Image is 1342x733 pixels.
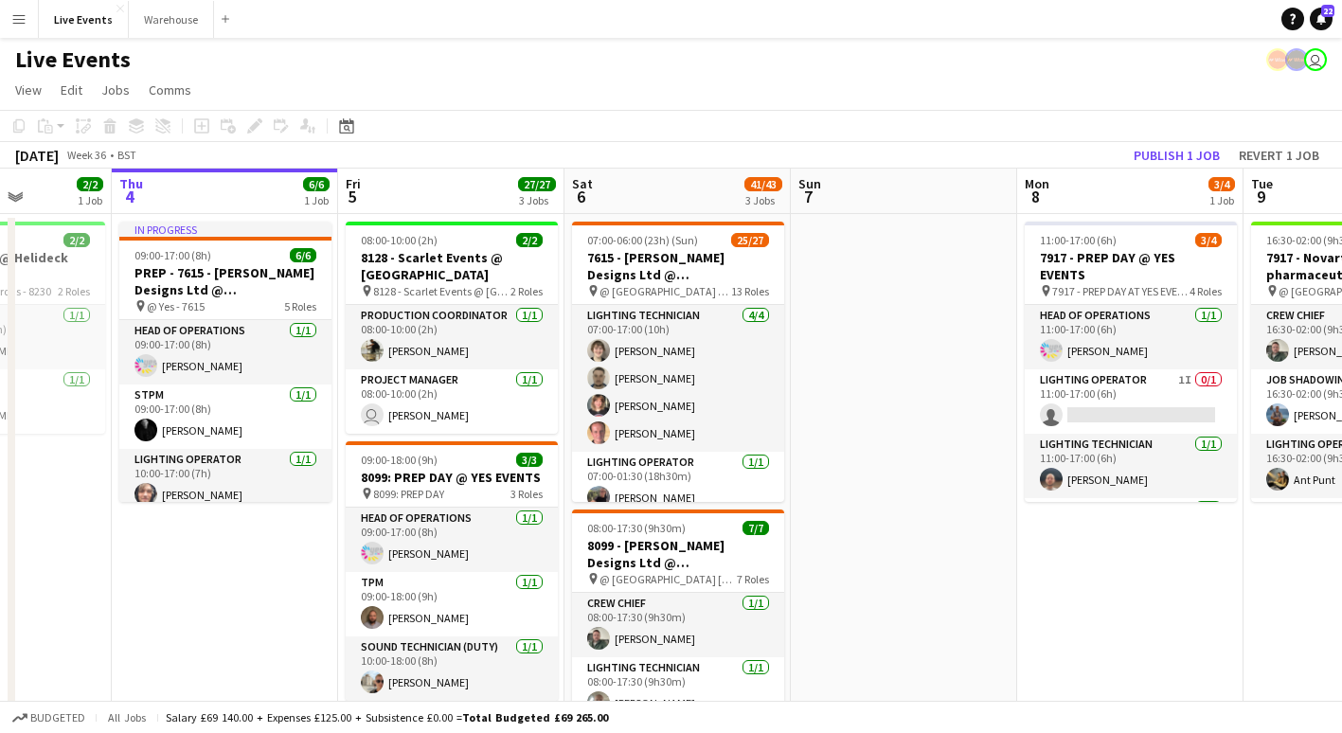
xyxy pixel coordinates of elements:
span: 7/7 [743,521,769,535]
app-job-card: In progress09:00-17:00 (8h)6/6PREP - 7615 - [PERSON_NAME] Designs Ltd @ [GEOGRAPHIC_DATA] @ Yes -... [119,222,331,502]
span: Jobs [101,81,130,98]
button: Warehouse [129,1,214,38]
span: 5 [343,186,361,207]
a: Jobs [94,78,137,102]
app-card-role: Lighting Operator1/110:00-17:00 (7h)[PERSON_NAME] [119,449,331,513]
span: Tue [1251,175,1273,192]
span: 41/43 [744,177,782,191]
span: 08:00-10:00 (2h) [361,233,438,247]
span: 22 [1321,5,1334,17]
span: 4 Roles [1190,284,1222,298]
span: 3/4 [1195,233,1222,247]
span: 07:00-06:00 (23h) (Sun) [587,233,698,247]
app-job-card: 07:00-06:00 (23h) (Sun)25/277615 - [PERSON_NAME] Designs Ltd @ [GEOGRAPHIC_DATA] @ [GEOGRAPHIC_DA... [572,222,784,502]
span: 11:00-17:00 (6h) [1040,233,1117,247]
span: Thu [119,175,143,192]
span: 7 [796,186,821,207]
span: 25/27 [731,233,769,247]
div: In progress [119,222,331,237]
app-user-avatar: Production Managers [1285,48,1308,71]
app-job-card: 09:00-18:00 (9h)3/38099: PREP DAY @ YES EVENTS 8099: PREP DAY3 RolesHead of Operations1/109:00-17... [346,441,558,701]
span: 6/6 [303,177,330,191]
span: @ [GEOGRAPHIC_DATA] [GEOGRAPHIC_DATA] - 8099 [599,572,737,586]
app-card-role: Crew Chief1/108:00-17:30 (9h30m)[PERSON_NAME] [572,593,784,657]
span: @ Yes - 7615 [147,299,205,313]
h3: 8099 - [PERSON_NAME] Designs Ltd @ [GEOGRAPHIC_DATA] [572,537,784,571]
span: Edit [61,81,82,98]
span: Week 36 [63,148,110,162]
h3: 7615 - [PERSON_NAME] Designs Ltd @ [GEOGRAPHIC_DATA] [572,249,784,283]
span: 08:00-17:30 (9h30m) [587,521,686,535]
span: 27/27 [518,177,556,191]
span: Mon [1025,175,1049,192]
span: 2/2 [63,233,90,247]
app-card-role: Production Coordinator1/108:00-10:00 (2h)[PERSON_NAME] [346,305,558,369]
span: 3/3 [516,453,543,467]
app-card-role: Head of Operations1/109:00-17:00 (8h)[PERSON_NAME] [346,508,558,572]
a: 22 [1310,8,1333,30]
div: 1 Job [1209,193,1234,207]
app-card-role: TPM1/109:00-18:00 (9h)[PERSON_NAME] [346,572,558,636]
span: 2/2 [516,233,543,247]
app-card-role: Head of Operations1/111:00-17:00 (6h)[PERSON_NAME] [1025,305,1237,369]
span: 4 [116,186,143,207]
span: @ [GEOGRAPHIC_DATA] - 7615 [599,284,731,298]
span: 7 Roles [737,572,769,586]
a: Comms [141,78,199,102]
div: 3 Jobs [745,193,781,207]
div: Salary £69 140.00 + Expenses £125.00 + Subsistence £0.00 = [166,710,608,724]
h3: 7917 - PREP DAY @ YES EVENTS [1025,249,1237,283]
span: View [15,81,42,98]
app-card-role: Lighting Technician4/407:00-17:00 (10h)[PERSON_NAME][PERSON_NAME][PERSON_NAME][PERSON_NAME] [572,305,784,452]
app-job-card: 08:00-10:00 (2h)2/28128 - Scarlet Events @ [GEOGRAPHIC_DATA] 8128 - Scarlet Events @ [GEOGRAPHIC_... [346,222,558,434]
a: View [8,78,49,102]
app-card-role: Lighting Technician1/108:00-17:30 (9h30m)[PERSON_NAME] [572,657,784,722]
app-card-role: Sound Operator1/1 [1025,498,1237,563]
button: Publish 1 job [1126,143,1227,168]
app-card-role: Lighting Operator1/107:00-01:30 (18h30m)[PERSON_NAME] [572,452,784,516]
app-job-card: 11:00-17:00 (6h)3/47917 - PREP DAY @ YES EVENTS 7917 - PREP DAY AT YES EVENTS4 RolesHead of Opera... [1025,222,1237,502]
span: 2 Roles [58,284,90,298]
app-card-role: STPM1/109:00-17:00 (8h)[PERSON_NAME] [119,384,331,449]
app-card-role: Head of Operations1/109:00-17:00 (8h)[PERSON_NAME] [119,320,331,384]
div: 1 Job [304,193,329,207]
span: 2 Roles [510,284,543,298]
span: Budgeted [30,711,85,724]
app-card-role: Sound Technician (Duty)1/110:00-18:00 (8h)[PERSON_NAME] [346,636,558,701]
div: BST [117,148,136,162]
app-card-role: Lighting Technician1/111:00-17:00 (6h)[PERSON_NAME] [1025,434,1237,498]
h3: PREP - 7615 - [PERSON_NAME] Designs Ltd @ [GEOGRAPHIC_DATA] [119,264,331,298]
span: Comms [149,81,191,98]
div: 1 Job [78,193,102,207]
div: [DATE] [15,146,59,165]
span: Sat [572,175,593,192]
span: Fri [346,175,361,192]
a: Edit [53,78,90,102]
button: Budgeted [9,707,88,728]
button: Revert 1 job [1231,143,1327,168]
span: 7917 - PREP DAY AT YES EVENTS [1052,284,1190,298]
div: 3 Jobs [519,193,555,207]
span: 09:00-18:00 (9h) [361,453,438,467]
h3: 8099: PREP DAY @ YES EVENTS [346,469,558,486]
span: 6 [569,186,593,207]
app-user-avatar: Ollie Rolfe [1304,48,1327,71]
span: 3 Roles [510,487,543,501]
h1: Live Events [15,45,131,74]
span: 3/4 [1208,177,1235,191]
span: 5 Roles [284,299,316,313]
span: 6/6 [290,248,316,262]
h3: 8128 - Scarlet Events @ [GEOGRAPHIC_DATA] [346,249,558,283]
span: All jobs [104,710,150,724]
span: 09:00-17:00 (8h) [134,248,211,262]
span: Total Budgeted £69 265.00 [462,710,608,724]
span: 8128 - Scarlet Events @ [GEOGRAPHIC_DATA] [373,284,510,298]
span: 8 [1022,186,1049,207]
app-card-role: Project Manager1/108:00-10:00 (2h) [PERSON_NAME] [346,369,558,434]
span: Sun [798,175,821,192]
